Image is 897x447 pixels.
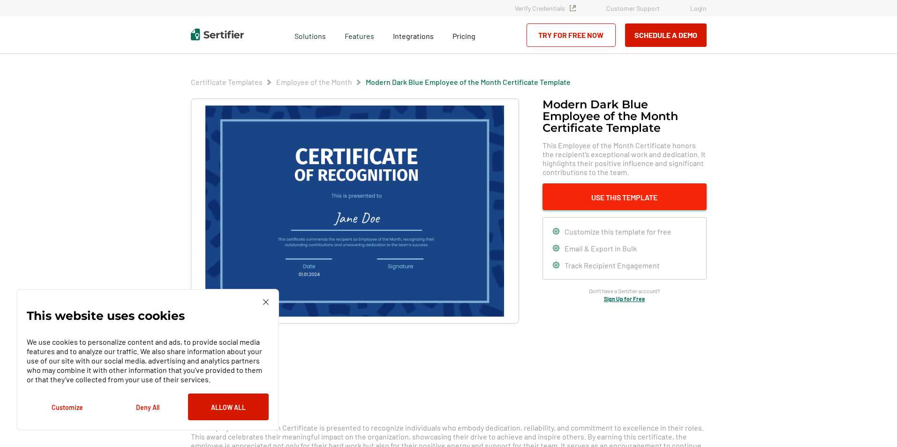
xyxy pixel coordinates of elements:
[690,4,707,12] a: Login
[543,183,707,210] button: Use This Template
[345,29,374,41] span: Features
[452,29,475,41] a: Pricing
[366,77,571,87] span: Modern Dark Blue Employee of the Month Certificate Template
[515,4,576,12] a: Verify Credentials
[27,394,107,420] button: Customize
[276,77,352,86] a: Employee of the Month
[527,23,616,47] a: Try for Free Now
[188,394,269,420] button: Allow All
[604,295,645,302] a: Sign Up for Free
[452,31,475,40] span: Pricing
[27,337,269,384] p: We use cookies to personalize content and ads, to provide social media features and to analyze ou...
[543,141,707,176] span: This Employee of the Month Certificate honors the recipient’s exceptional work and dedication. It...
[543,98,707,134] h1: Modern Dark Blue Employee of the Month Certificate Template
[606,4,660,12] a: Customer Support
[393,31,434,40] span: Integrations
[850,402,897,447] iframe: Chat Widget
[366,77,571,86] a: Modern Dark Blue Employee of the Month Certificate Template
[565,261,660,270] span: Track Recipient Engagement
[107,394,188,420] button: Deny All
[191,77,263,87] span: Certificate Templates
[191,29,244,40] img: Sertifier | Digital Credentialing Platform
[205,106,504,317] img: Modern Dark Blue Employee of the Month Certificate Template
[276,77,352,87] span: Employee of the Month
[27,311,185,320] p: This website uses cookies
[565,227,671,236] span: Customize this template for free
[263,299,269,305] img: Cookie Popup Close
[191,77,263,86] a: Certificate Templates
[625,23,707,47] button: Schedule a Demo
[393,29,434,41] a: Integrations
[294,29,326,41] span: Solutions
[570,5,576,11] img: Verified
[191,77,571,87] div: Breadcrumb
[565,244,637,253] span: Email & Export in Bulk
[589,287,660,295] span: Don’t have a Sertifier account?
